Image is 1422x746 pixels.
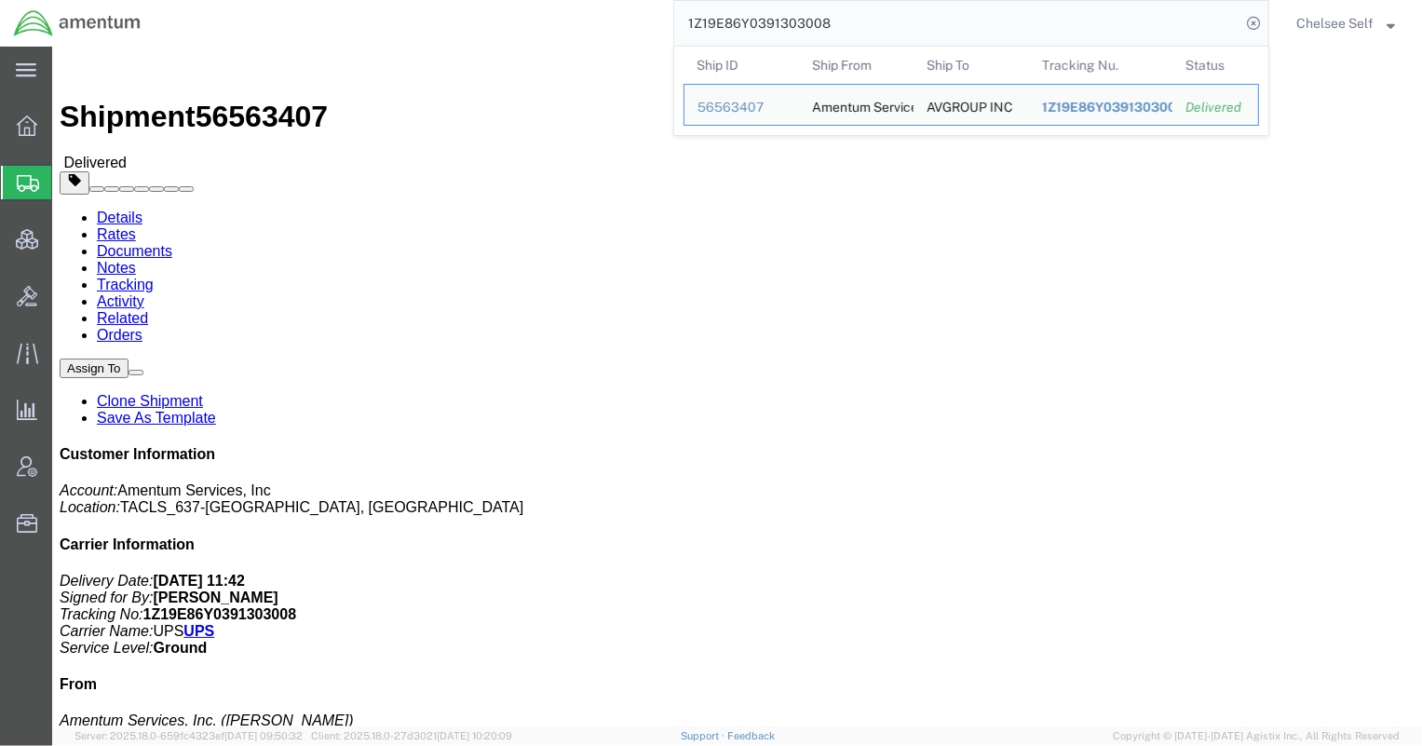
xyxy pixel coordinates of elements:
a: Support [681,730,727,741]
table: Search Results [684,47,1268,135]
div: AVGROUP INC [927,85,1013,125]
iframe: FS Legacy Container [52,47,1422,726]
div: Amentum Services, Inc. [812,85,901,125]
span: Chelsee Self [1296,13,1374,34]
span: [DATE] 10:20:09 [437,730,512,741]
th: Ship To [914,47,1029,84]
img: logo [13,9,142,37]
a: Feedback [727,730,775,741]
span: Server: 2025.18.0-659fc4323ef [74,730,303,741]
th: Tracking Nu. [1029,47,1173,84]
th: Status [1172,47,1259,84]
span: [DATE] 09:50:32 [224,730,303,741]
div: 56563407 [697,98,786,117]
th: Ship ID [684,47,799,84]
div: 1Z19E86Y0391303008 [1042,98,1160,117]
span: 1Z19E86Y0391303008 [1042,100,1185,115]
span: Copyright © [DATE]-[DATE] Agistix Inc., All Rights Reserved [1113,728,1400,744]
input: Search for shipment number, reference number [674,1,1240,46]
span: Client: 2025.18.0-27d3021 [311,730,512,741]
button: Chelsee Self [1295,12,1396,34]
th: Ship From [799,47,914,84]
div: Delivered [1185,98,1245,117]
